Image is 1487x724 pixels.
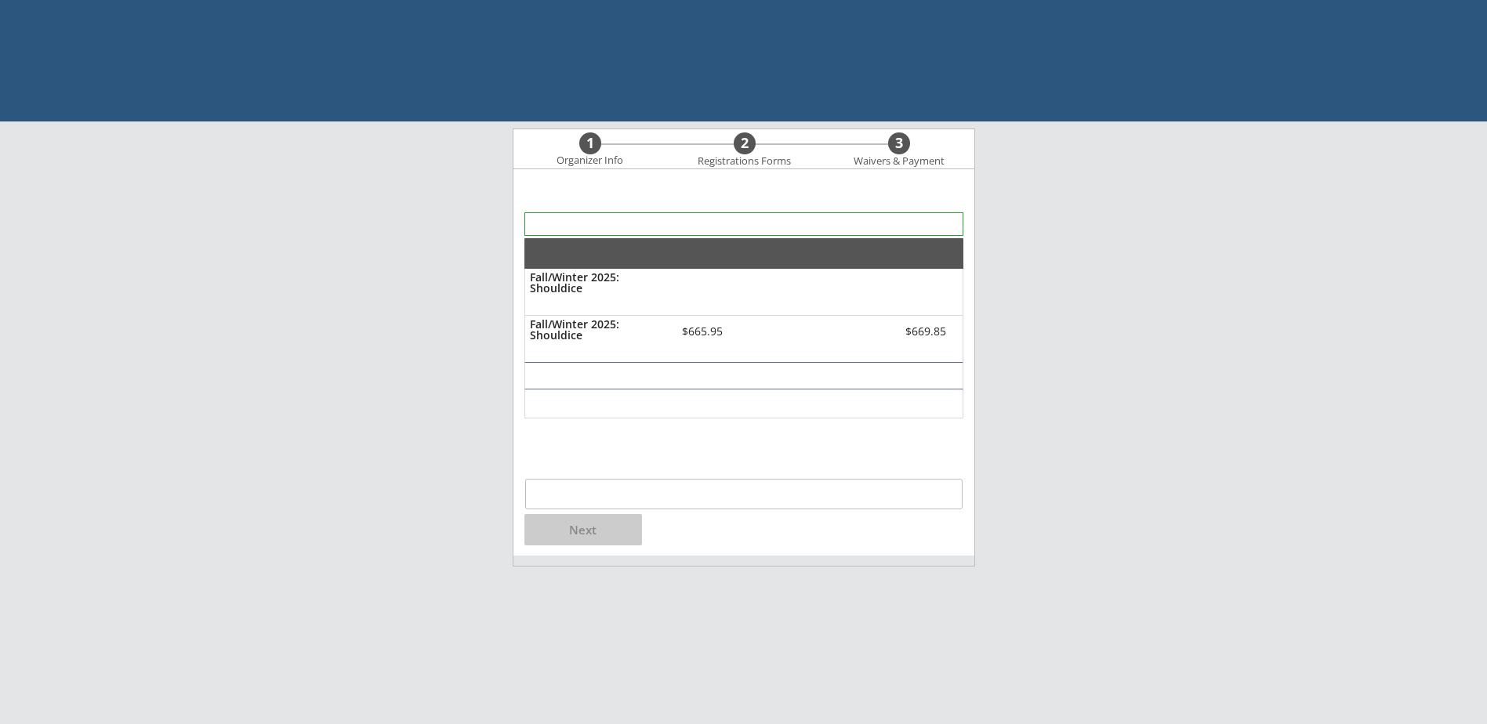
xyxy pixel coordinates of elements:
div: $669.85 [858,326,946,337]
button: Next [524,514,642,545]
div: 3 [888,135,910,152]
div: Organizer Info [547,154,633,167]
div: Fall/Winter 2025: Shouldice [530,272,662,294]
div: Taxes not charged on the fee [833,371,872,383]
div: $665.95 [669,326,736,337]
div: Fall/Winter 2025: Shouldice [530,319,662,341]
div: 1 [579,135,601,152]
div: Taxes not charged on the fee [885,371,946,383]
div: Registrations Forms [691,155,799,168]
div: Waivers & Payment [845,155,953,168]
div: 2 [734,135,756,152]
